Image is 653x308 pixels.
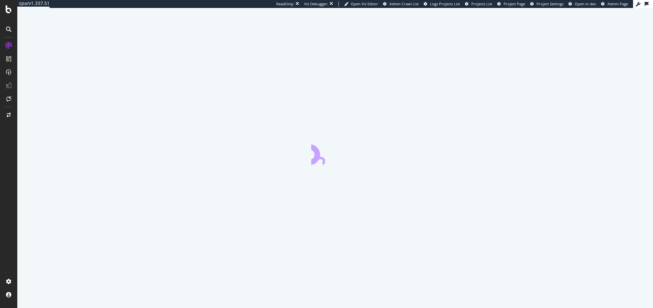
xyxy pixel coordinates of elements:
span: Admin Page [607,1,628,6]
a: Open in dev [568,1,596,7]
a: Admin Page [601,1,628,7]
span: Project Settings [537,1,563,6]
a: Open Viz Editor [344,1,378,7]
a: Admin Crawl List [383,1,419,7]
div: animation [311,141,359,165]
span: Admin Crawl List [389,1,419,6]
a: Projects List [465,1,492,7]
span: Open in dev [575,1,596,6]
span: Logs Projects List [430,1,460,6]
span: Project Page [504,1,525,6]
span: Open Viz Editor [351,1,378,6]
a: Project Settings [530,1,563,7]
div: ReadOnly: [276,1,294,7]
a: Logs Projects List [424,1,460,7]
a: Project Page [497,1,525,7]
div: Viz Debugger: [304,1,328,7]
span: Projects List [471,1,492,6]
